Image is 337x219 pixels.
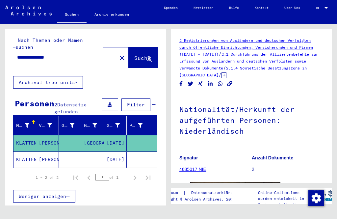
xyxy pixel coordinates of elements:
[81,116,104,135] mat-header-cell: Geburt‏
[36,175,59,180] div: 1 – 2 of 2
[308,190,324,206] div: Zustimmung ändern
[36,151,59,168] mat-cell: [PERSON_NAME]
[207,80,214,88] button: Share on LinkedIn
[54,102,87,115] span: Datensätze gefunden
[308,190,324,206] img: Zustimmung ändern
[57,7,87,24] a: Suchen
[13,76,83,89] button: Archival tree units
[107,120,128,131] div: Geburtsdatum
[223,65,226,71] span: /
[13,190,75,203] button: Weniger anzeigen
[13,151,36,168] mat-cell: KLATTEN
[186,189,245,196] a: Datenschutzerklärung
[252,166,324,173] p: 2
[16,120,38,131] div: Nachname
[142,171,155,184] button: Last page
[62,122,75,129] div: Geburtsname
[179,155,198,160] b: Signatur
[104,116,127,135] mat-header-cell: Geburtsdatum
[87,7,137,22] a: Archiv erkunden
[217,80,224,88] button: Share on WhatsApp
[59,116,82,135] mat-header-cell: Geburtsname
[82,171,95,184] button: Previous page
[104,151,127,168] mat-cell: [DATE]
[127,102,145,108] span: Filter
[39,120,60,131] div: Vorname
[39,122,52,129] div: Vorname
[13,135,36,151] mat-cell: KLATTEN
[84,120,105,131] div: Geburt‏
[116,51,129,64] button: Clear
[129,122,143,129] div: Prisoner #
[127,116,157,135] mat-header-cell: Prisoner #
[179,94,324,145] h1: Nationalität/Herkunft der aufgeführten Personen: Niederländisch
[187,80,194,88] button: Share on Twitter
[121,98,150,111] button: Filter
[157,189,245,196] div: |
[19,193,66,199] span: Weniger anzeigen
[118,54,126,62] mat-icon: close
[179,52,318,70] a: 2.1 Durchführung der Alliiertenbefehle zur Erfassung von Ausländern und deutschen Verfolgten sowi...
[252,155,293,160] b: Anzahl Dokumente
[129,120,151,131] div: Prisoner #
[36,135,59,151] mat-cell: [PERSON_NAME]
[104,135,127,151] mat-cell: [DATE]
[15,37,83,50] mat-label: Nach Themen oder Namen suchen
[179,167,206,172] a: 4685017 NIE
[107,122,120,129] div: Geburtsdatum
[13,116,36,135] mat-header-cell: Nachname
[5,6,52,15] img: Arolsen_neg.svg
[62,120,83,131] div: Geburtsname
[219,51,221,57] span: /
[81,135,104,151] mat-cell: [GEOGRAPHIC_DATA]
[179,38,313,57] a: 2 Registrierungen von Ausländern und deutschen Verfolgten durch öffentliche Einrichtungen, Versic...
[316,6,323,10] span: DE
[258,184,312,196] p: Die Arolsen Archives Online-Collections
[219,72,221,78] span: /
[129,47,158,68] button: Suche
[134,55,151,61] span: Suche
[226,80,233,88] button: Copy link
[128,171,142,184] button: Next page
[16,122,29,129] div: Nachname
[54,102,57,108] span: 2
[69,171,82,184] button: First page
[178,80,185,88] button: Share on Facebook
[258,196,312,207] p: wurden entwickelt in Partnerschaft mit
[179,66,307,77] a: 2.1.4 Sowjetische Besatzungszone in [GEOGRAPHIC_DATA]
[84,122,97,129] div: Geburt‏
[95,174,128,180] div: of 1
[15,97,54,109] div: Personen
[197,80,204,88] button: Share on Xing
[157,196,245,202] p: Copyright © Arolsen Archives, 2021
[36,116,59,135] mat-header-cell: Vorname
